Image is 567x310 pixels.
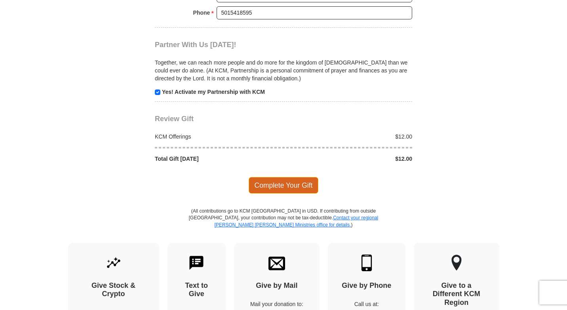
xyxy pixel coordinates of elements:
p: Together, we can reach more people and do more for the kingdom of [DEMOGRAPHIC_DATA] than we coul... [155,59,412,82]
img: other-region [451,255,462,271]
img: text-to-give.svg [188,255,205,271]
img: give-by-stock.svg [105,255,122,271]
h4: Give by Mail [248,281,306,290]
span: Review Gift [155,115,194,123]
h4: Text to Give [181,281,212,299]
div: $12.00 [283,133,417,141]
div: KCM Offerings [151,133,284,141]
h4: Give Stock & Crypto [82,281,145,299]
p: Call us at: [342,300,392,308]
h4: Give by Phone [342,281,392,290]
span: Complete Your Gift [249,177,319,194]
strong: Phone [193,7,210,18]
a: Contact your regional [PERSON_NAME] [PERSON_NAME] Ministries office for details. [214,215,378,227]
span: Partner With Us [DATE]! [155,41,236,49]
p: (All contributions go to KCM [GEOGRAPHIC_DATA] in USD. If contributing from outside [GEOGRAPHIC_D... [188,208,379,242]
div: $12.00 [283,155,417,163]
img: mobile.svg [358,255,375,271]
p: Mail your donation to: [248,300,306,308]
div: Total Gift [DATE] [151,155,284,163]
strong: Yes! Activate my Partnership with KCM [162,89,265,95]
img: envelope.svg [268,255,285,271]
h4: Give to a Different KCM Region [428,281,485,307]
